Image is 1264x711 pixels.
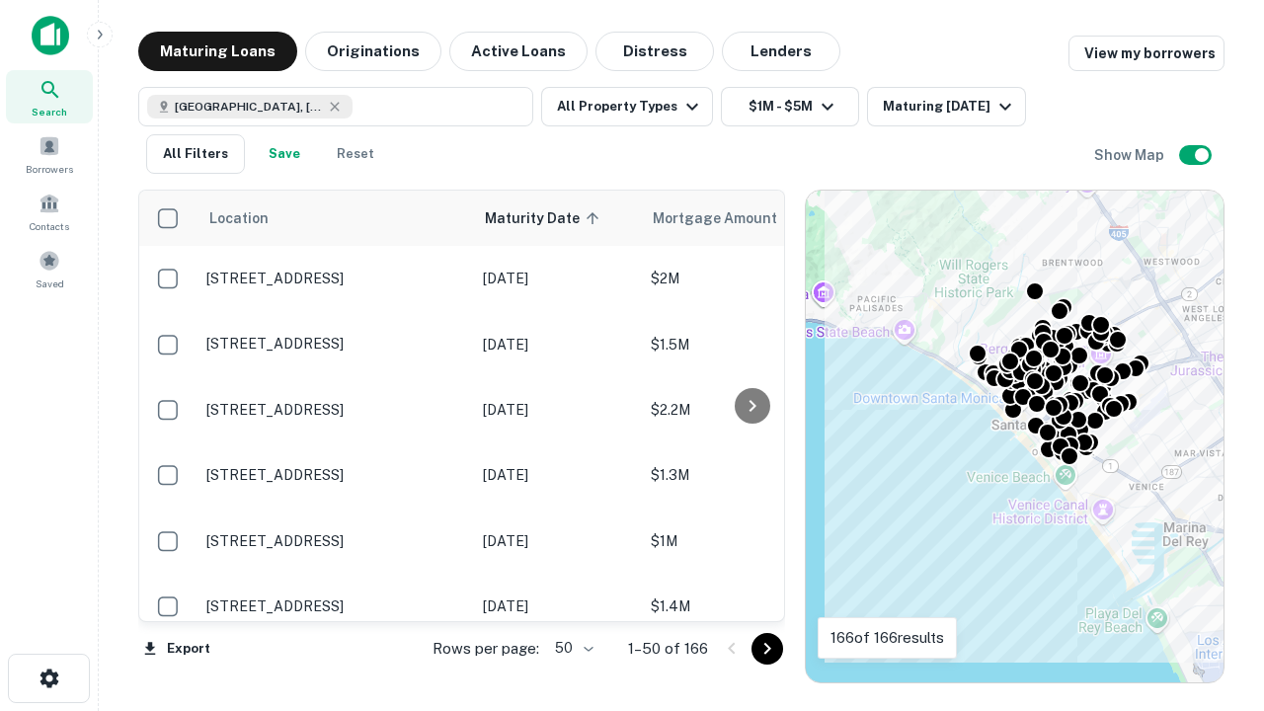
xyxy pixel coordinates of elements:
p: 1–50 of 166 [628,637,708,661]
p: $1.3M [651,464,848,486]
button: Go to next page [751,633,783,665]
p: [DATE] [483,530,631,552]
p: Rows per page: [433,637,539,661]
p: [STREET_ADDRESS] [206,401,463,419]
button: All Filters [146,134,245,174]
span: Contacts [30,218,69,234]
iframe: Chat Widget [1165,553,1264,648]
p: [DATE] [483,595,631,617]
p: $2M [651,268,848,289]
p: $2.2M [651,399,848,421]
h6: Show Map [1094,144,1167,166]
div: 0 0 [806,191,1224,682]
p: [DATE] [483,399,631,421]
button: Maturing Loans [138,32,297,71]
button: Save your search to get updates of matches that match your search criteria. [253,134,316,174]
button: Maturing [DATE] [867,87,1026,126]
p: [STREET_ADDRESS] [206,335,463,353]
a: Borrowers [6,127,93,181]
span: Search [32,104,67,119]
a: View my borrowers [1068,36,1224,71]
button: Export [138,634,215,664]
p: [STREET_ADDRESS] [206,532,463,550]
button: Distress [595,32,714,71]
span: Maturity Date [485,206,605,230]
span: Location [208,206,269,230]
span: Saved [36,276,64,291]
p: [DATE] [483,268,631,289]
button: All Property Types [541,87,713,126]
p: 166 of 166 results [830,626,944,650]
th: Mortgage Amount [641,191,858,246]
button: Reset [324,134,387,174]
p: $1M [651,530,848,552]
a: Contacts [6,185,93,238]
span: Borrowers [26,161,73,177]
button: Originations [305,32,441,71]
img: capitalize-icon.png [32,16,69,55]
a: Saved [6,242,93,295]
span: [GEOGRAPHIC_DATA], [GEOGRAPHIC_DATA], [GEOGRAPHIC_DATA] [175,98,323,116]
th: Maturity Date [473,191,641,246]
p: [DATE] [483,334,631,355]
p: [STREET_ADDRESS] [206,597,463,615]
p: [STREET_ADDRESS] [206,466,463,484]
button: [GEOGRAPHIC_DATA], [GEOGRAPHIC_DATA], [GEOGRAPHIC_DATA] [138,87,533,126]
p: $1.4M [651,595,848,617]
a: Search [6,70,93,123]
button: $1M - $5M [721,87,859,126]
p: $1.5M [651,334,848,355]
span: Mortgage Amount [653,206,803,230]
button: Active Loans [449,32,588,71]
div: Maturing [DATE] [883,95,1017,118]
th: Location [197,191,473,246]
p: [DATE] [483,464,631,486]
p: [STREET_ADDRESS] [206,270,463,287]
button: Lenders [722,32,840,71]
div: 50 [547,634,596,663]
